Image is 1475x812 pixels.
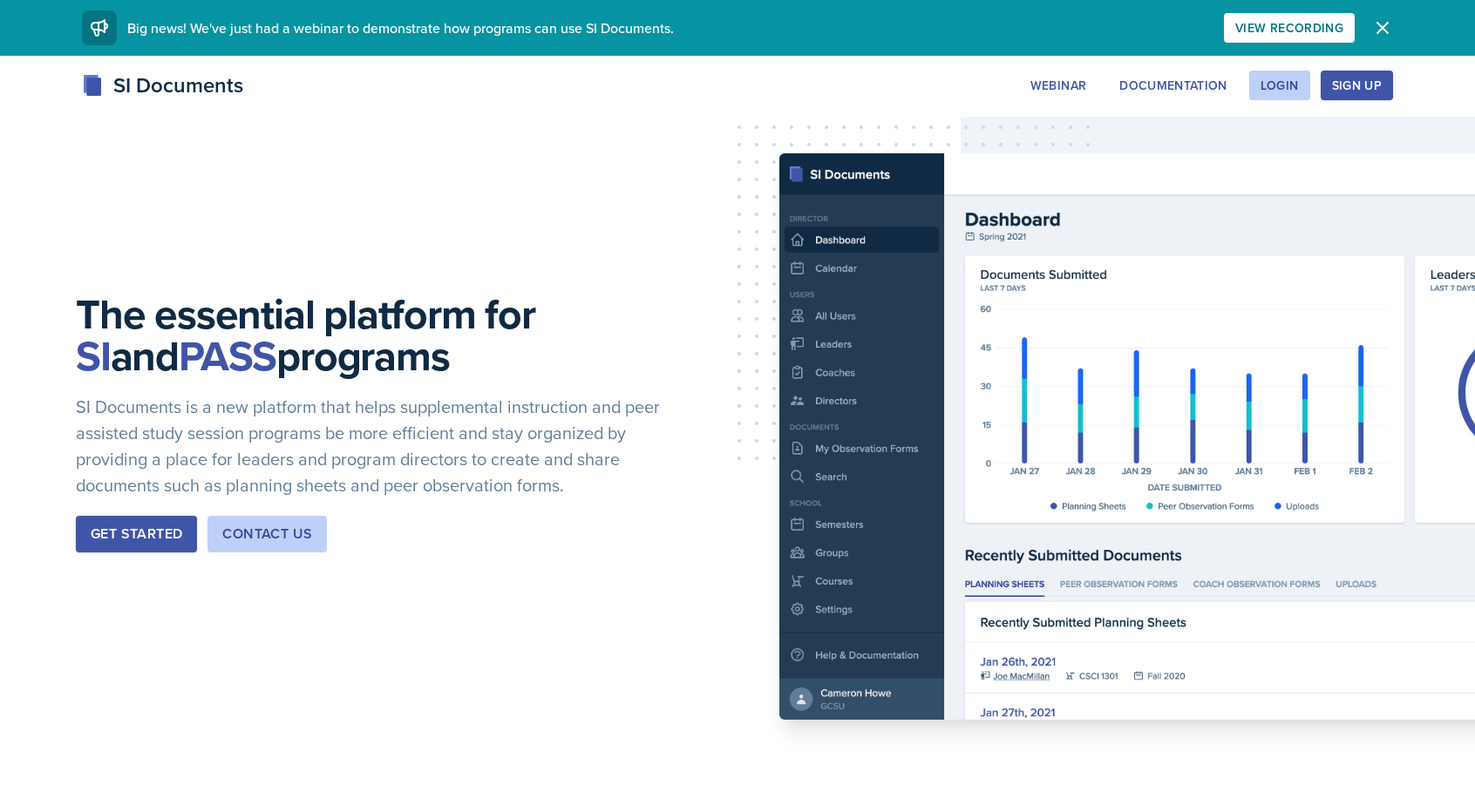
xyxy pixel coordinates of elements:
div: Sign Up [1332,78,1382,92]
div: Documentation [1119,78,1227,92]
button: Contact Us [207,516,327,552]
div: Webinar [1030,78,1086,92]
div: Login [1261,78,1299,92]
button: View Recording [1224,13,1355,43]
button: Webinar [1019,71,1098,100]
div: SI Documents [82,70,243,101]
button: Documentation [1108,71,1239,100]
div: View Recording [1235,21,1343,35]
span: Big news! We've just had a webinar to demonstrate how programs can use SI Documents. [127,18,674,37]
button: Login [1249,71,1310,100]
div: Get Started [91,524,182,545]
button: Sign Up [1321,71,1393,100]
button: Get Started [76,516,197,552]
div: Contact Us [222,524,312,545]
